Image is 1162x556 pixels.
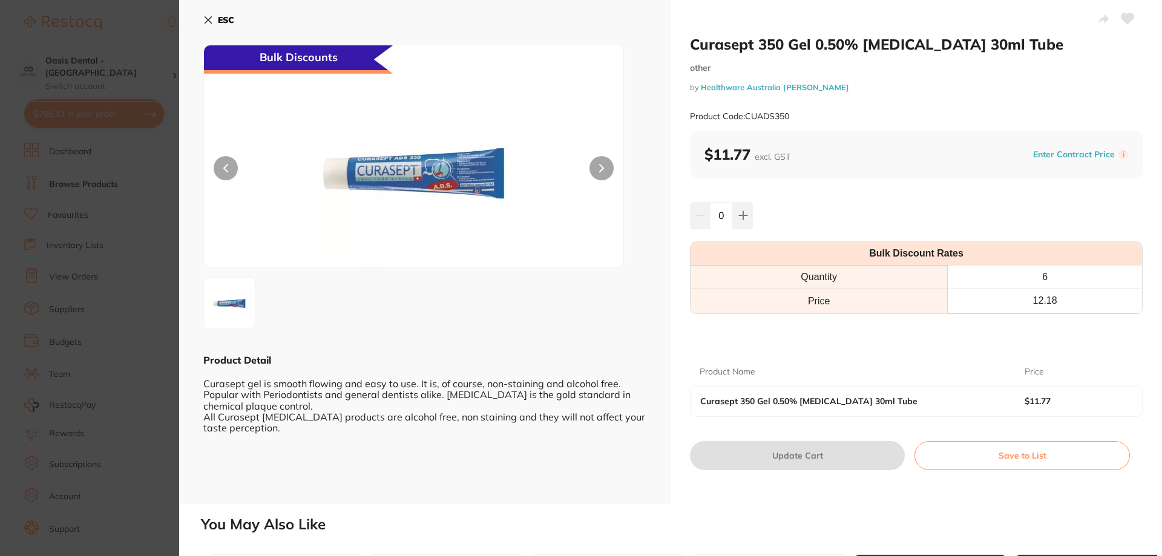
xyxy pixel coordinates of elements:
[690,441,905,470] button: Update Cart
[203,10,234,30] button: ESC
[690,111,789,122] small: Product Code: CUADS350
[700,366,755,378] p: Product Name
[288,76,540,267] img: dWFkczM1MC5wbmc
[1029,149,1118,160] button: Enter Contract Price
[201,516,1157,533] h2: You May Also Like
[1025,366,1044,378] p: Price
[1118,149,1128,159] label: i
[204,45,393,74] div: Bulk Discounts
[948,289,1142,313] th: 12.18
[948,266,1142,289] th: 6
[704,145,790,163] b: $11.77
[1025,396,1122,406] b: $11.77
[690,83,1143,92] small: by
[691,266,948,289] th: Quantity
[701,82,849,92] a: Healthware Australia [PERSON_NAME]
[203,367,646,433] div: Curasept gel is smooth flowing and easy to use. It is, of course, non-staining and alcohol free. ...
[755,151,790,162] span: excl. GST
[203,354,271,366] b: Product Detail
[700,396,992,406] b: Curasept 350 Gel 0.50% [MEDICAL_DATA] 30ml Tube
[691,289,948,313] td: Price
[218,15,234,25] b: ESC
[690,63,1143,73] small: other
[690,35,1143,53] h2: Curasept 350 Gel 0.50% [MEDICAL_DATA] 30ml Tube
[691,242,1142,266] th: Bulk Discount Rates
[914,441,1130,470] button: Save to List
[208,281,251,325] img: dWFkczM1MC5wbmc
